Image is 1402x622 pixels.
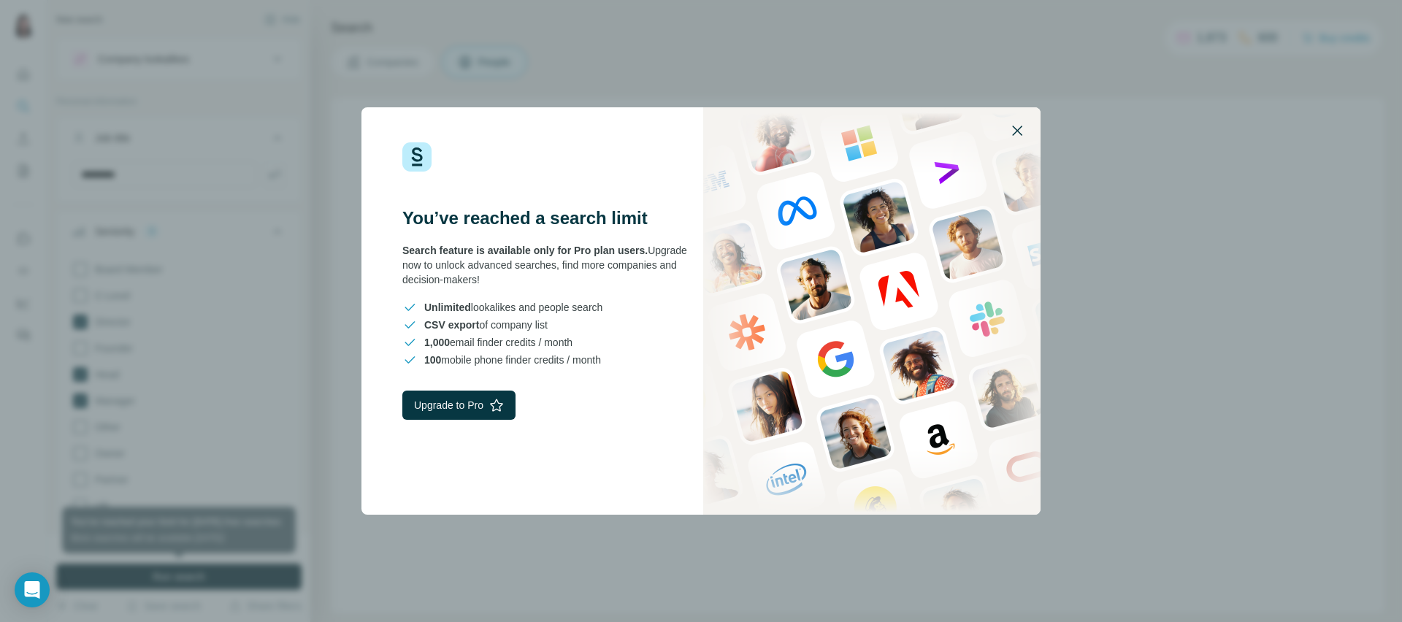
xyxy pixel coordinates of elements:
img: Surfe Logo [402,142,432,172]
span: lookalikes and people search [424,300,602,315]
span: Unlimited [424,302,471,313]
span: email finder credits / month [424,335,572,350]
div: Upgrade now to unlock advanced searches, find more companies and decision-makers! [402,243,701,287]
span: CSV export [424,319,479,331]
h3: You’ve reached a search limit [402,207,701,230]
span: 1,000 [424,337,450,348]
div: Open Intercom Messenger [15,572,50,607]
span: mobile phone finder credits / month [424,353,601,367]
span: 100 [424,354,441,366]
span: of company list [424,318,548,332]
img: Surfe Stock Photo - showing people and technologies [703,107,1041,515]
span: Search feature is available only for Pro plan users. [402,245,648,256]
button: Upgrade to Pro [402,391,516,420]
